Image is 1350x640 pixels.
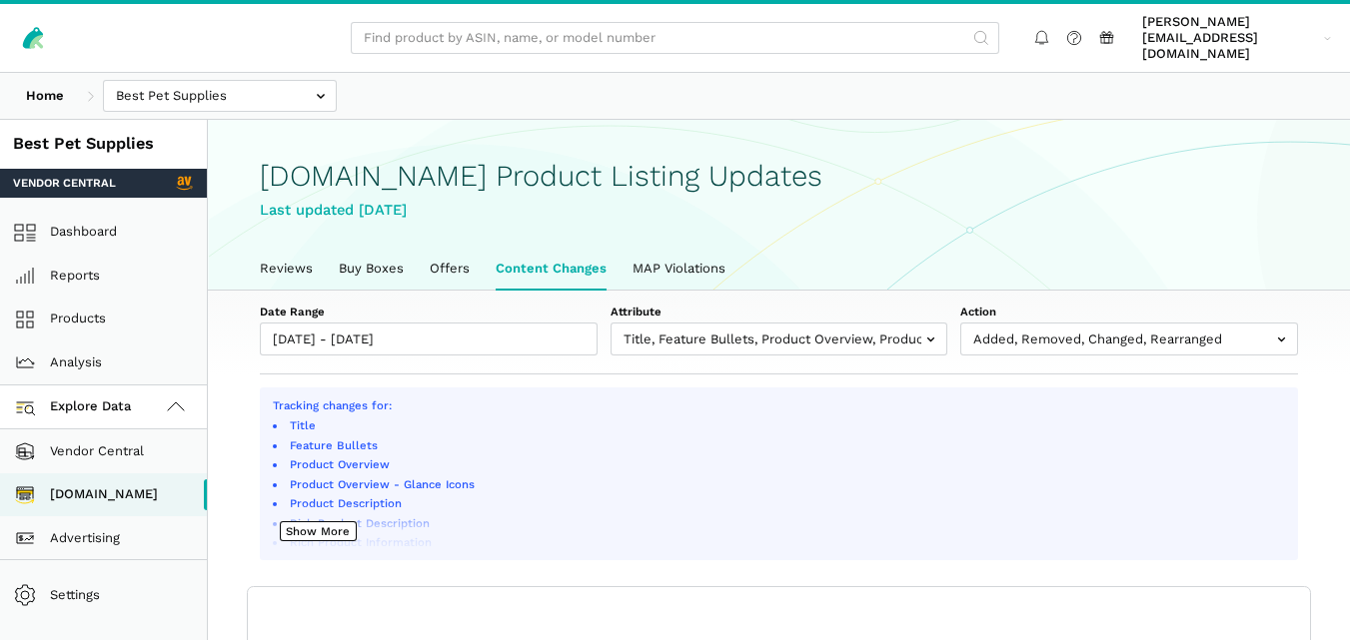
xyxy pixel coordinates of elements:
[287,417,1285,433] li: Title
[287,534,1285,550] li: Rich Product Information
[611,304,948,320] label: Attribute
[287,515,1285,531] li: Rich Product Description
[287,476,1285,492] li: Product Overview - Glance Icons
[1142,14,1317,63] span: [PERSON_NAME][EMAIL_ADDRESS][DOMAIN_NAME]
[351,22,999,55] input: Find product by ASIN, name, or model number
[13,175,116,191] span: Vendor Central
[260,304,598,320] label: Date Range
[20,395,132,419] span: Explore Data
[287,495,1285,511] li: Product Description
[280,521,357,541] button: Show More
[260,199,1298,222] div: Last updated [DATE]
[13,133,194,156] div: Best Pet Supplies
[611,322,948,355] input: Title, Feature Bullets, Product Overview, Product Overview - Glance Icons, Product Description, R...
[620,248,738,290] a: MAP Violations
[483,248,620,290] a: Content Changes
[417,248,483,290] a: Offers
[287,456,1285,472] li: Product Overview
[103,80,337,113] input: Best Pet Supplies
[1136,11,1338,66] a: [PERSON_NAME][EMAIL_ADDRESS][DOMAIN_NAME]
[326,248,417,290] a: Buy Boxes
[273,397,1285,414] p: Tracking changes for:
[960,322,1298,355] input: Added, Removed, Changed, Rearranged
[960,304,1298,320] label: Action
[247,248,326,290] a: Reviews
[260,160,1298,193] h1: [DOMAIN_NAME] Product Listing Updates
[287,437,1285,453] li: Feature Bullets
[13,80,77,113] a: Home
